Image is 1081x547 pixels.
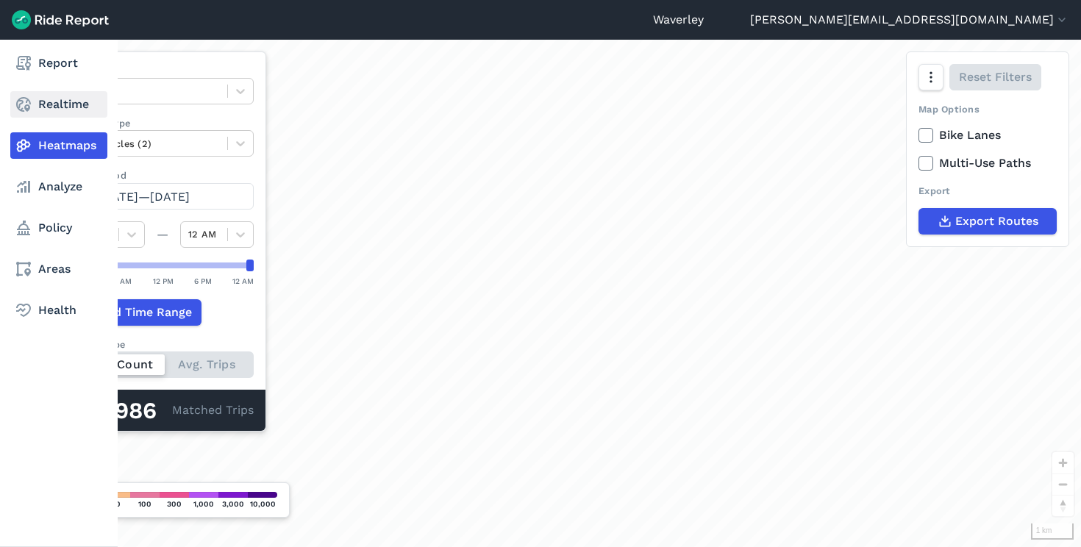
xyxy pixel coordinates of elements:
a: Realtime [10,91,107,118]
span: Export Routes [955,212,1038,230]
div: Count Type [71,337,254,351]
div: Matched Trips [60,390,265,431]
button: Export Routes [918,208,1057,235]
a: Health [10,297,107,323]
label: Data Type [71,64,254,78]
button: [DATE]—[DATE] [71,183,254,210]
div: — [145,226,180,243]
div: Export [918,184,1057,198]
a: Policy [10,215,107,241]
div: 12 PM [153,274,174,287]
span: [DATE]—[DATE] [99,190,190,204]
a: Areas [10,256,107,282]
span: Reset Filters [959,68,1032,86]
button: [PERSON_NAME][EMAIL_ADDRESS][DOMAIN_NAME] [750,11,1069,29]
div: 166,986 [71,401,172,421]
label: Vehicle Type [71,116,254,130]
span: Add Time Range [99,304,192,321]
div: 6 PM [194,274,212,287]
button: Add Time Range [71,299,201,326]
a: Heatmaps [10,132,107,159]
a: Report [10,50,107,76]
label: Multi-Use Paths [918,154,1057,172]
img: Ride Report [12,10,109,29]
label: Data Period [71,168,254,182]
div: 6 AM [113,274,132,287]
a: Waverley [653,11,704,29]
div: 12 AM [232,274,254,287]
div: Map Options [918,102,1057,116]
button: Reset Filters [949,64,1041,90]
a: Analyze [10,174,107,200]
div: loading [47,40,1081,547]
label: Bike Lanes [918,126,1057,144]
